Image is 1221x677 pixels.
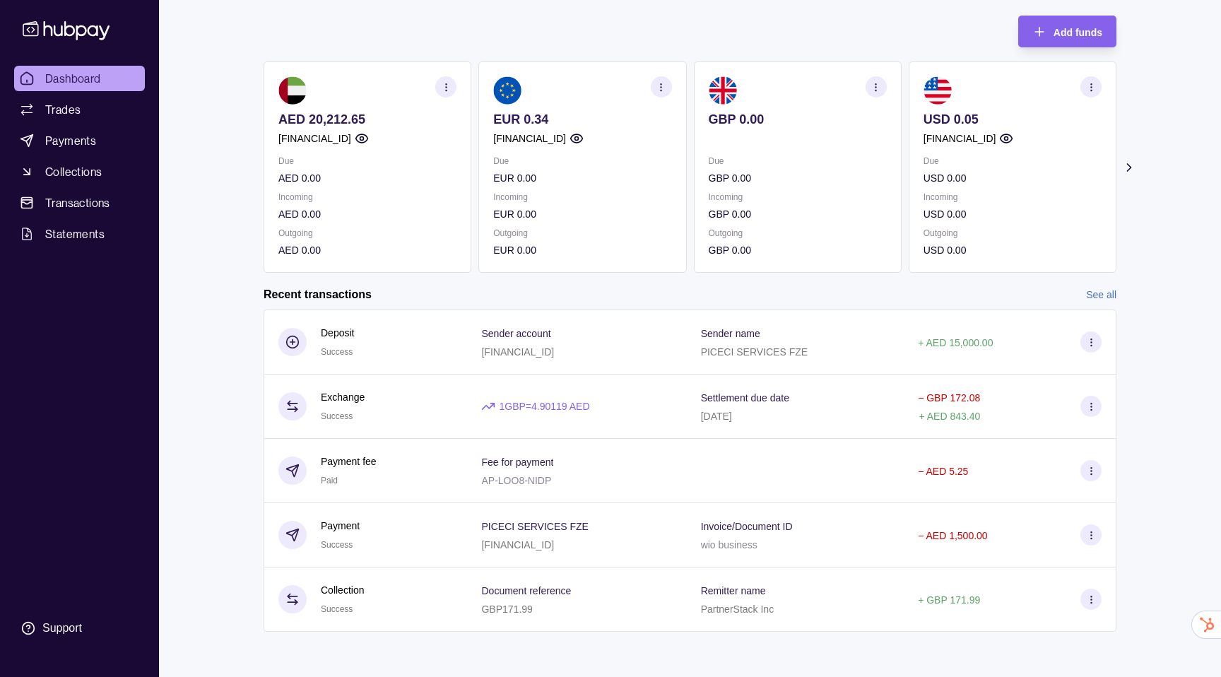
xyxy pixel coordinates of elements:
a: Trades [14,97,145,122]
span: Statements [45,225,105,242]
a: Support [14,613,145,643]
p: Incoming [278,189,456,205]
p: PartnerStack Inc [701,604,774,615]
p: PICECI SERVICES FZE [701,346,808,358]
div: Support [42,620,82,636]
span: Success [321,540,353,550]
p: USD 0.00 [924,170,1102,186]
p: EUR 0.00 [493,206,671,222]
p: [FINANCIAL_ID] [278,131,351,146]
h2: Recent transactions [264,287,372,302]
p: Settlement due date [701,392,789,404]
a: See all [1086,287,1116,302]
p: GBP 0.00 [709,112,887,127]
span: Success [321,347,353,357]
a: Transactions [14,190,145,216]
p: + AED 15,000.00 [918,337,993,348]
p: Incoming [493,189,671,205]
p: AED 0.00 [278,242,456,258]
p: Outgoing [924,225,1102,241]
span: Paid [321,476,338,485]
p: Fee for payment [481,457,553,468]
p: Remitter name [701,585,766,596]
p: [FINANCIAL_ID] [481,539,554,551]
p: Incoming [924,189,1102,205]
p: EUR 0.34 [493,112,671,127]
p: GBP 0.00 [709,206,887,222]
a: Payments [14,128,145,153]
p: Outgoing [278,225,456,241]
img: gb [709,76,737,105]
p: USD 0.00 [924,206,1102,222]
p: AED 0.00 [278,170,456,186]
p: 1 GBP = 4.90119 AED [499,399,589,414]
p: + AED 843.40 [919,411,980,422]
p: Document reference [481,585,571,596]
span: Success [321,604,353,614]
p: Invoice/Document ID [701,521,793,532]
p: Deposit [321,325,354,341]
p: Due [924,153,1102,169]
p: Sender account [481,328,550,339]
p: Sender name [701,328,760,339]
p: AP-LOO8-NIDP [481,475,551,486]
p: GBP 0.00 [709,242,887,258]
p: [FINANCIAL_ID] [924,131,996,146]
p: − AED 5.25 [918,466,968,477]
button: Add funds [1018,16,1116,47]
p: [FINANCIAL_ID] [481,346,554,358]
p: AED 20,212.65 [278,112,456,127]
p: Due [709,153,887,169]
p: − AED 1,500.00 [918,530,987,541]
p: [FINANCIAL_ID] [493,131,566,146]
a: Statements [14,221,145,247]
span: Collections [45,163,102,180]
p: AED 0.00 [278,206,456,222]
span: Payments [45,132,96,149]
p: USD 0.05 [924,112,1102,127]
p: Outgoing [493,225,671,241]
p: wio business [701,539,757,551]
img: ae [278,76,307,105]
p: Payment fee [321,454,377,469]
p: PICECI SERVICES FZE [481,521,588,532]
a: Dashboard [14,66,145,91]
p: GBP 0.00 [709,170,887,186]
p: + GBP 171.99 [918,594,980,606]
a: Collections [14,159,145,184]
p: Incoming [709,189,887,205]
p: Due [493,153,671,169]
p: EUR 0.00 [493,170,671,186]
p: Exchange [321,389,365,405]
p: − GBP 172.08 [918,392,980,404]
p: USD 0.00 [924,242,1102,258]
p: Due [278,153,456,169]
span: Trades [45,101,81,118]
p: Outgoing [709,225,887,241]
img: eu [493,76,521,105]
span: Success [321,411,353,421]
span: Transactions [45,194,110,211]
span: Add funds [1054,27,1102,38]
p: Payment [321,518,360,534]
p: Collection [321,582,364,598]
span: Dashboard [45,70,101,87]
p: EUR 0.00 [493,242,671,258]
img: us [924,76,952,105]
p: GBP171.99 [481,604,532,615]
p: [DATE] [701,411,732,422]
